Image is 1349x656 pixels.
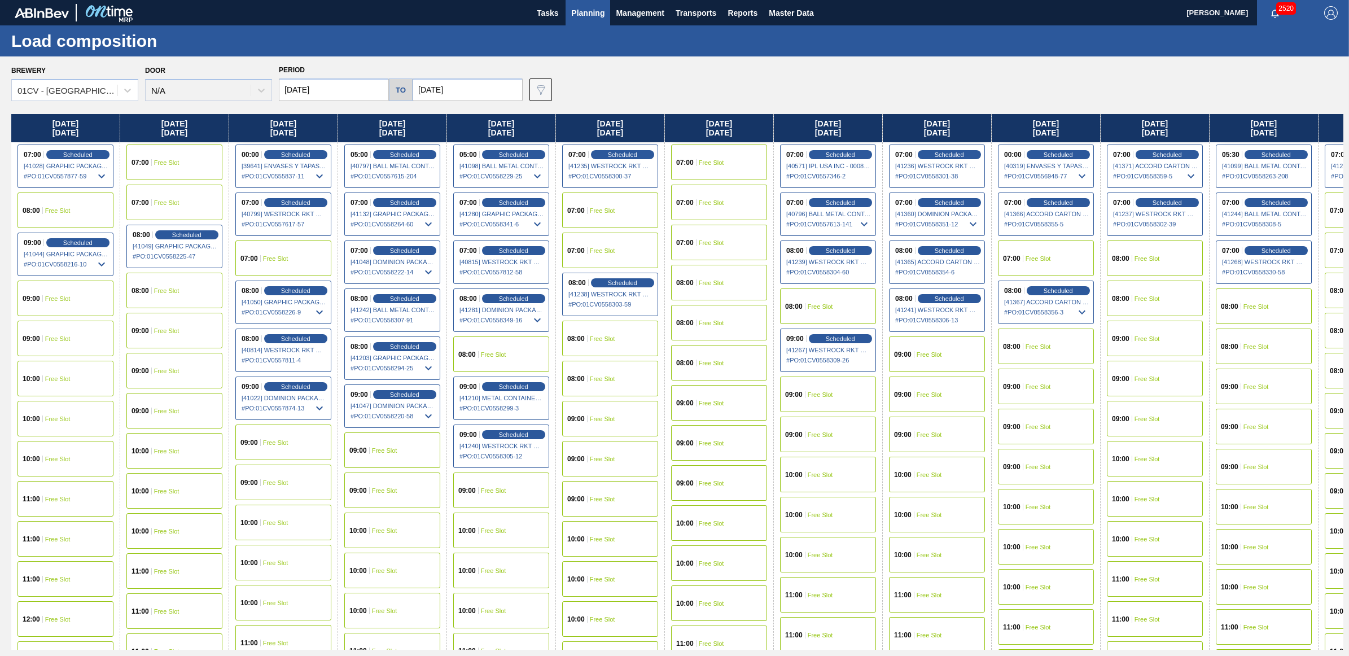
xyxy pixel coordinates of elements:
[699,239,724,246] span: Free Slot
[23,295,40,302] span: 09:00
[351,211,435,217] span: [41132] GRAPHIC PACKAGING INTERNATIONA - 0008221069
[154,159,179,166] span: Free Slot
[786,211,871,217] span: [40796] BALL METAL CONTAINER GROUP - 0008221649
[676,360,694,366] span: 08:00
[1262,151,1291,158] span: Scheduled
[1222,259,1307,265] span: [41268] WESTROCK RKT COMPANY CORRUGATE - 0008365594
[895,163,980,169] span: [41236] WESTROCK RKT COMPANY CORRUGATE - 0008365594
[567,456,585,462] span: 09:00
[1112,295,1129,302] span: 08:00
[481,351,506,358] span: Free Slot
[351,355,435,361] span: [41203] GRAPHIC PACKAGING INTERNATIONA - 0008221069
[786,169,871,183] span: # PO : 01CV0557346-2
[699,440,724,447] span: Free Slot
[1003,463,1020,470] span: 09:00
[458,351,476,358] span: 08:00
[133,250,217,263] span: # PO : 01CV0558225-47
[1222,163,1307,169] span: [41099] BALL METAL CONTAINER GROUP - 0008221649
[499,295,528,302] span: Scheduled
[894,431,912,438] span: 09:00
[154,368,179,374] span: Free Slot
[242,299,326,305] span: [41050] GRAPHIC PACKAGING INTERNATIONA - 0008221069
[917,351,942,358] span: Free Slot
[351,295,368,302] span: 08:00
[242,383,259,390] span: 09:00
[883,114,991,142] div: [DATE] [DATE]
[1026,343,1051,350] span: Free Slot
[1243,463,1269,470] span: Free Slot
[1221,343,1238,350] span: 08:00
[808,431,833,438] span: Free Slot
[567,247,585,254] span: 07:00
[567,375,585,382] span: 08:00
[590,207,615,214] span: Free Slot
[676,440,694,447] span: 09:00
[786,151,804,158] span: 07:00
[459,259,544,265] span: [40815] WESTROCK RKT COMPANY CORRUGATE - 0008365594
[132,368,149,374] span: 09:00
[45,456,71,462] span: Free Slot
[785,471,803,478] span: 10:00
[608,151,637,158] span: Scheduled
[459,151,477,158] span: 05:00
[338,114,446,142] div: [DATE] [DATE]
[45,335,71,342] span: Free Slot
[1222,211,1307,217] span: [41244] BALL METAL CONTAINER GROUP - 0008221649
[390,151,419,158] span: Scheduled
[390,247,419,254] span: Scheduled
[45,207,71,214] span: Free Slot
[1112,335,1129,342] span: 09:00
[1026,383,1051,390] span: Free Slot
[242,335,259,342] span: 08:00
[785,303,803,310] span: 08:00
[351,343,368,350] span: 08:00
[154,327,179,334] span: Free Slot
[1003,255,1020,262] span: 07:00
[351,151,368,158] span: 05:00
[1243,343,1269,350] span: Free Slot
[133,243,217,250] span: [41049] GRAPHIC PACKAGING INTERNATIONA - 0008221069
[23,416,40,422] span: 10:00
[242,353,326,367] span: # PO : 01CV0557811-4
[459,401,544,415] span: # PO : 01CV0558299-3
[567,207,585,214] span: 07:00
[447,114,555,142] div: [DATE] [DATE]
[1221,303,1238,310] span: 08:00
[699,320,724,326] span: Free Slot
[1222,151,1239,158] span: 05:30
[568,279,586,286] span: 08:00
[24,239,41,246] span: 09:00
[281,151,310,158] span: Scheduled
[786,353,871,367] span: # PO : 01CV0558309-26
[895,169,980,183] span: # PO : 01CV0558301-38
[242,169,326,183] span: # PO : 01CV0555837-11
[1112,416,1129,422] span: 09:00
[242,199,259,206] span: 07:00
[699,159,724,166] span: Free Slot
[240,255,258,262] span: 07:00
[676,199,694,206] span: 07:00
[172,231,202,238] span: Scheduled
[895,247,913,254] span: 08:00
[281,199,310,206] span: Scheduled
[1004,287,1022,294] span: 08:00
[590,335,615,342] span: Free Slot
[351,313,435,327] span: # PO : 01CV0558307-91
[390,295,419,302] span: Scheduled
[590,456,615,462] span: Free Slot
[808,471,833,478] span: Free Slot
[894,391,912,398] span: 09:00
[24,163,108,169] span: [41028] GRAPHIC PACKAGING INTERNATIONA - 0008221069
[459,449,544,463] span: # PO : 01CV0558305-12
[935,247,964,254] span: Scheduled
[1222,169,1307,183] span: # PO : 01CV0558263-208
[786,247,804,254] span: 08:00
[1044,151,1073,158] span: Scheduled
[826,247,855,254] span: Scheduled
[120,114,229,142] div: [DATE] [DATE]
[132,408,149,414] span: 09:00
[499,151,528,158] span: Scheduled
[895,265,980,279] span: # PO : 01CV0558354-6
[459,295,477,302] span: 08:00
[935,151,964,158] span: Scheduled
